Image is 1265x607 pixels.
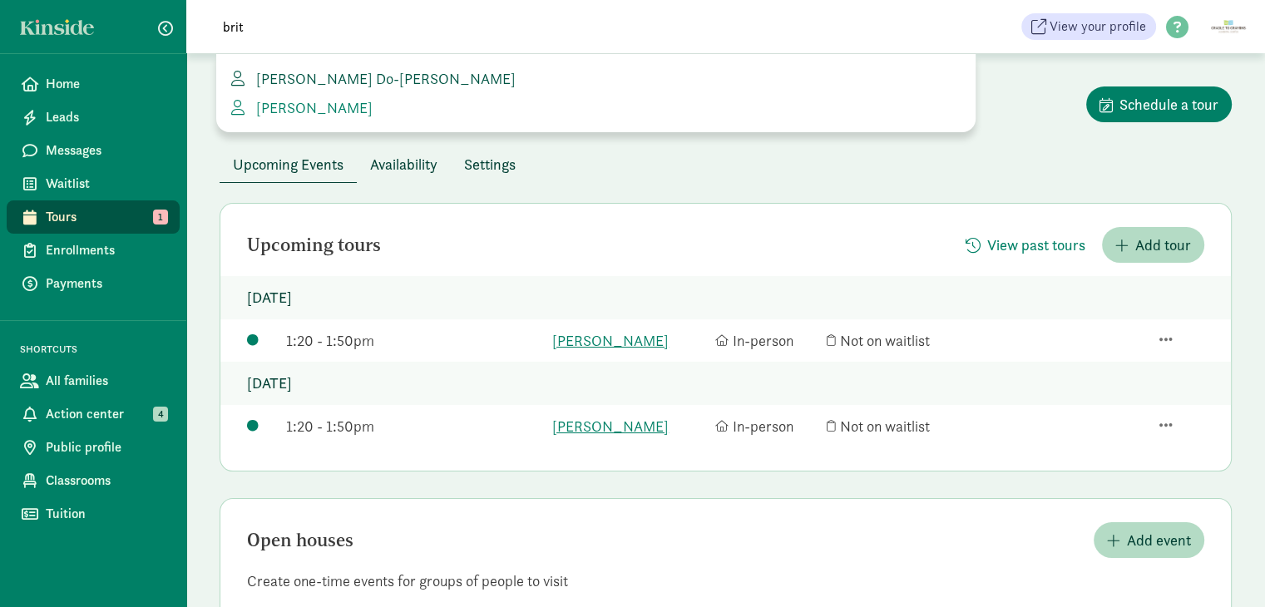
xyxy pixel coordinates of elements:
[220,571,1231,591] p: Create one-time events for groups of people to visit
[7,200,180,234] a: Tours 1
[247,235,381,255] h2: Upcoming tours
[552,329,707,352] a: [PERSON_NAME]
[952,236,1099,255] a: View past tours
[247,531,353,550] h2: Open houses
[715,329,818,352] div: In-person
[552,415,707,437] a: [PERSON_NAME]
[827,415,981,437] div: Not on waitlist
[952,227,1099,263] button: View past tours
[7,364,180,397] a: All families
[987,234,1085,256] span: View past tours
[7,101,180,134] a: Leads
[230,96,962,119] a: [PERSON_NAME]
[46,471,166,491] span: Classrooms
[1127,529,1191,551] span: Add event
[7,397,180,431] a: Action center 4
[220,146,357,182] button: Upcoming Events
[220,362,1231,405] p: [DATE]
[46,240,166,260] span: Enrollments
[1135,234,1191,256] span: Add tour
[46,371,166,391] span: All families
[7,497,180,531] a: Tuition
[46,174,166,194] span: Waitlist
[827,329,981,352] div: Not on waitlist
[230,67,962,90] a: [PERSON_NAME] Do-[PERSON_NAME]
[250,69,516,88] span: [PERSON_NAME] Do-[PERSON_NAME]
[7,134,180,167] a: Messages
[1094,522,1204,558] button: Add event
[7,267,180,300] a: Payments
[1086,86,1232,122] button: Schedule a tour
[220,276,1231,319] p: [DATE]
[370,153,437,175] span: Availability
[153,210,168,225] span: 1
[357,146,451,182] button: Availability
[46,207,166,227] span: Tours
[451,146,529,182] button: Settings
[46,141,166,160] span: Messages
[1119,93,1218,116] span: Schedule a tour
[46,274,166,294] span: Payments
[464,153,516,175] span: Settings
[7,67,180,101] a: Home
[1182,527,1265,607] iframe: Chat Widget
[7,464,180,497] a: Classrooms
[1021,13,1156,40] a: View your profile
[233,153,343,175] span: Upcoming Events
[46,437,166,457] span: Public profile
[213,10,679,43] input: Search for a family, child or location
[250,98,373,117] span: [PERSON_NAME]
[153,407,168,422] span: 4
[46,504,166,524] span: Tuition
[46,74,166,94] span: Home
[7,167,180,200] a: Waitlist
[46,404,166,424] span: Action center
[7,234,180,267] a: Enrollments
[7,431,180,464] a: Public profile
[1102,227,1204,263] button: Add tour
[286,415,544,437] div: 1:20 - 1:50pm
[1050,17,1146,37] span: View your profile
[715,415,818,437] div: In-person
[286,329,544,352] div: 1:20 - 1:50pm
[46,107,166,127] span: Leads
